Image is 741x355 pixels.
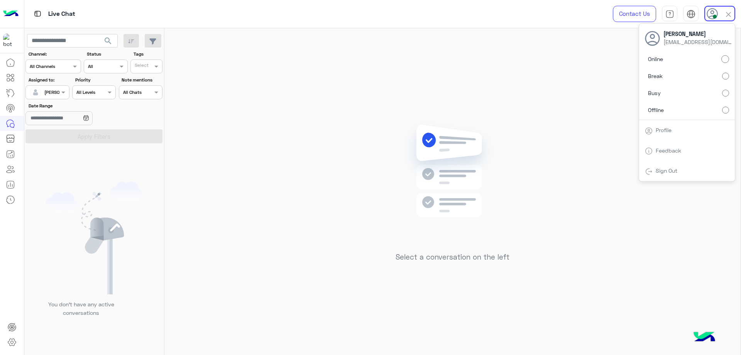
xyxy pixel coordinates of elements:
[656,127,672,133] a: Profile
[724,10,733,19] img: close
[722,107,729,114] input: Offline
[645,168,653,175] img: tab
[613,6,656,22] a: Contact Us
[648,72,663,80] span: Break
[29,76,68,83] label: Assigned to:
[46,182,143,294] img: empty users
[42,300,120,317] p: You don’t have any active conversations
[3,6,19,22] img: Logo
[691,324,718,351] img: hulul-logo.png
[134,62,149,71] div: Select
[645,127,653,135] img: tab
[134,51,162,58] label: Tags
[648,55,663,63] span: Online
[648,89,661,97] span: Busy
[396,253,509,262] h5: Select a conversation on the left
[122,76,161,83] label: Note mentions
[397,119,508,247] img: no messages
[29,102,115,109] label: Date Range
[656,167,677,174] a: Sign Out
[33,9,42,19] img: tab
[687,10,695,19] img: tab
[663,38,733,46] span: [EMAIL_ADDRESS][DOMAIN_NAME]
[663,30,733,38] span: [PERSON_NAME]
[75,76,115,83] label: Priority
[665,10,674,19] img: tab
[87,51,127,58] label: Status
[645,147,653,155] img: tab
[30,87,41,98] img: defaultAdmin.png
[103,36,113,46] span: search
[25,129,162,143] button: Apply Filters
[662,6,677,22] a: tab
[722,90,729,97] input: Busy
[99,34,118,51] button: search
[721,55,729,63] input: Online
[648,106,664,114] span: Offline
[29,51,80,58] label: Channel:
[3,34,17,48] img: 713415422032625
[722,73,729,80] input: Break
[656,147,681,154] a: Feedback
[48,9,75,19] p: Live Chat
